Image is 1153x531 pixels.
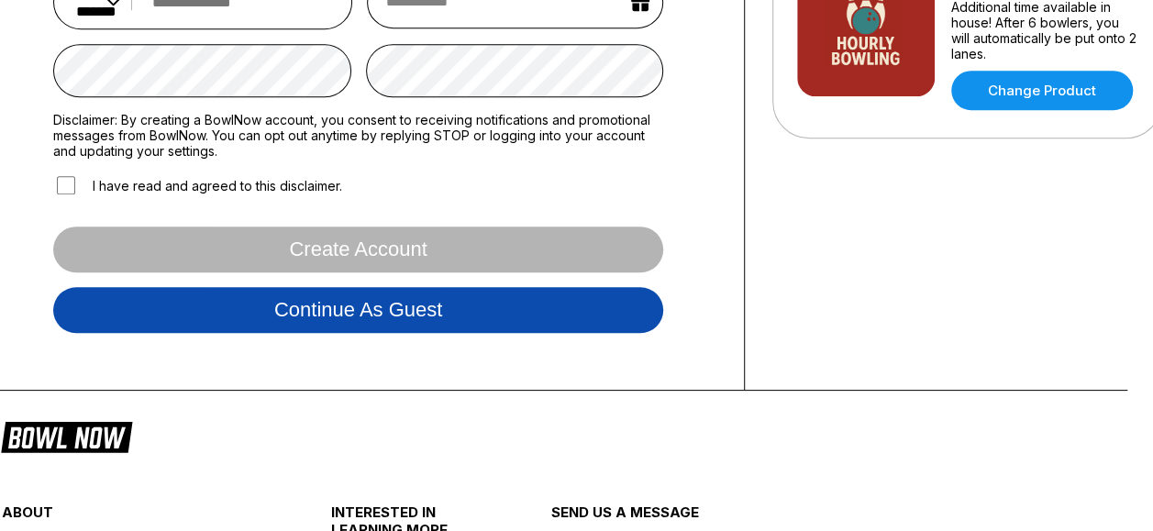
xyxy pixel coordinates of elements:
[53,173,342,197] label: I have read and agreed to this disclaimer.
[53,112,663,159] label: Disclaimer: By creating a BowlNow account, you consent to receiving notifications and promotional...
[57,176,75,194] input: I have read and agreed to this disclaimer.
[53,287,663,333] button: Continue as guest
[951,71,1133,110] a: Change Product
[2,503,276,530] div: about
